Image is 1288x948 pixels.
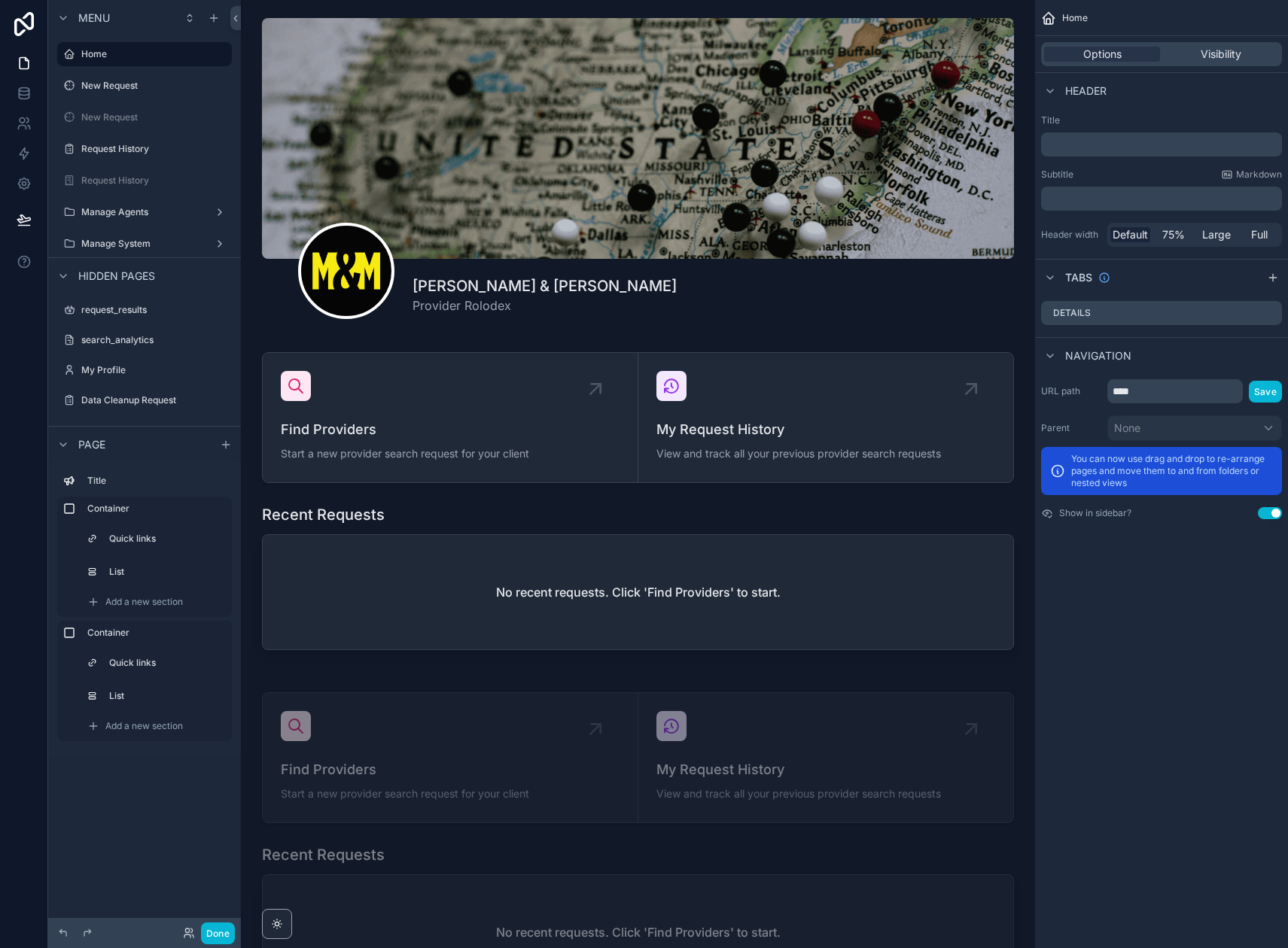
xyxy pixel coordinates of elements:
[1113,227,1148,242] span: Default
[1071,453,1273,489] p: You can now use drag and drop to re-arrange pages and move them to and from folders or nested views
[1202,227,1231,242] span: Large
[1107,415,1282,441] button: None
[105,720,183,732] span: Add a new section
[109,690,223,702] label: List
[81,48,223,60] label: Home
[81,364,229,376] label: My Profile
[1249,381,1282,403] button: Save
[78,269,155,284] span: Hidden pages
[1062,12,1088,24] span: Home
[1221,169,1282,181] a: Markdown
[201,922,235,944] button: Done
[1236,169,1282,181] span: Markdown
[1041,422,1101,434] label: Parent
[81,80,229,92] label: New Request
[57,169,232,193] a: Request History
[1065,348,1131,363] span: Navigation
[57,105,232,129] a: New Request
[57,388,232,412] a: Data Cleanup Request
[1041,169,1073,181] label: Subtitle
[1083,47,1122,62] span: Options
[1251,227,1268,242] span: Full
[87,475,226,487] label: Title
[81,111,229,123] label: New Request
[81,394,229,406] label: Data Cleanup Request
[1065,270,1092,285] span: Tabs
[1041,385,1101,397] label: URL path
[57,42,232,66] a: Home
[1041,229,1101,241] label: Header width
[1162,227,1185,242] span: 75%
[81,143,229,155] label: Request History
[57,200,232,224] a: Manage Agents
[57,358,232,382] a: My Profile
[1041,187,1282,211] div: scrollable content
[81,175,229,187] label: Request History
[57,232,232,256] a: Manage System
[48,462,241,756] div: scrollable content
[57,137,232,161] a: Request History
[78,11,110,26] span: Menu
[1201,47,1241,62] span: Visibility
[1041,114,1282,126] label: Title
[1114,421,1140,436] span: None
[105,596,183,608] span: Add a new section
[1053,307,1091,319] label: Details
[109,657,223,669] label: Quick links
[1041,132,1282,156] div: scrollable content
[87,503,226,515] label: Container
[1059,507,1131,519] label: Show in sidebar?
[81,334,229,346] label: search_analytics
[81,238,208,250] label: Manage System
[57,74,232,98] a: New Request
[81,304,229,316] label: request_results
[78,437,105,452] span: Page
[109,566,223,578] label: List
[109,533,223,545] label: Quick links
[81,206,208,218] label: Manage Agents
[57,328,232,352] a: search_analytics
[57,298,232,322] a: request_results
[1065,84,1107,99] span: Header
[87,627,226,639] label: Container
